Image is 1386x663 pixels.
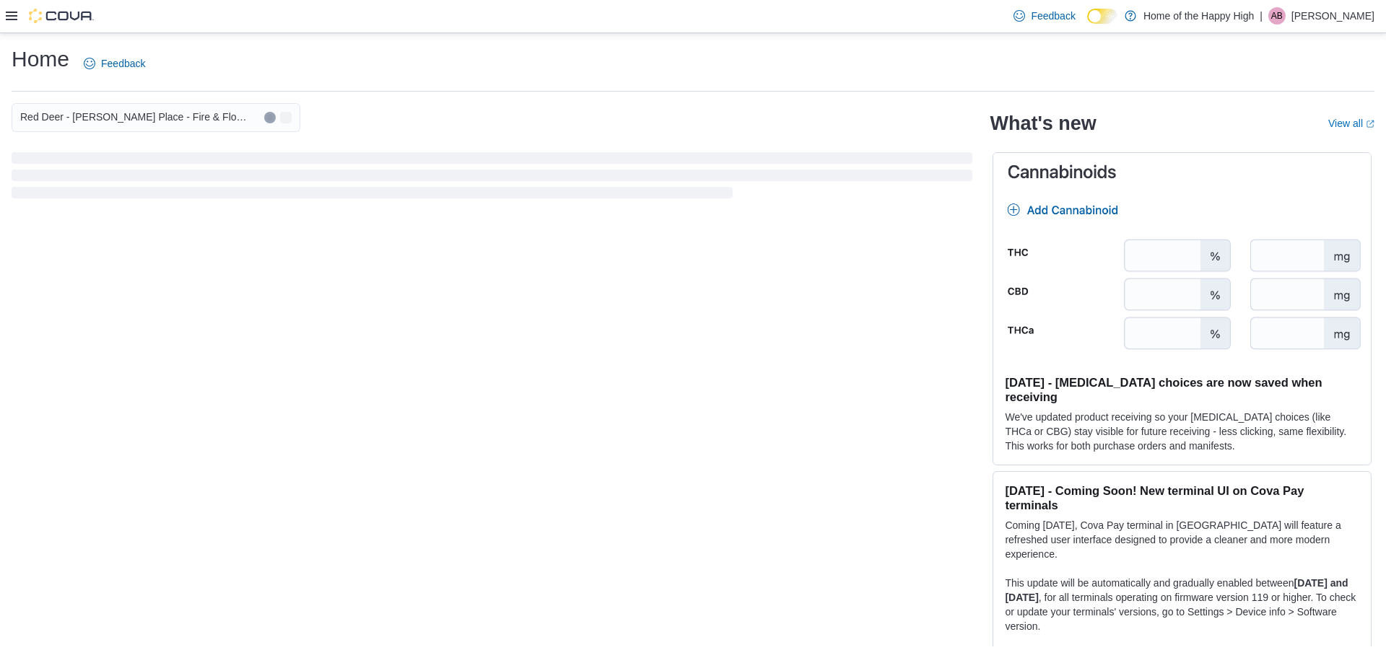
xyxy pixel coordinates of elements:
[1268,7,1286,25] div: Ashley Boychuk
[1005,410,1359,453] p: We've updated product receiving so your [MEDICAL_DATA] choices (like THCa or CBG) stay visible fo...
[20,108,250,126] span: Red Deer - [PERSON_NAME] Place - Fire & Flower
[1005,518,1359,561] p: Coming [DATE], Cova Pay terminal in [GEOGRAPHIC_DATA] will feature a refreshed user interface des...
[78,49,151,78] a: Feedback
[1005,577,1348,603] strong: [DATE] and [DATE]
[101,56,145,71] span: Feedback
[1087,9,1117,24] input: Dark Mode
[1087,24,1088,25] span: Dark Mode
[1328,118,1374,129] a: View allExternal link
[1366,120,1374,128] svg: External link
[990,112,1096,135] h2: What's new
[29,9,94,23] img: Cova
[1260,7,1263,25] p: |
[1005,375,1359,404] h3: [DATE] - [MEDICAL_DATA] choices are now saved when receiving
[12,45,69,74] h1: Home
[1005,483,1359,512] h3: [DATE] - Coming Soon! New terminal UI on Cova Pay terminals
[1031,9,1075,23] span: Feedback
[1271,7,1283,25] span: AB
[12,155,972,201] span: Loading
[280,112,292,123] button: Open list of options
[1143,7,1254,25] p: Home of the Happy High
[1291,7,1374,25] p: [PERSON_NAME]
[264,112,276,123] button: Clear input
[1008,1,1081,30] a: Feedback
[1005,576,1359,633] p: This update will be automatically and gradually enabled between , for all terminals operating on ...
